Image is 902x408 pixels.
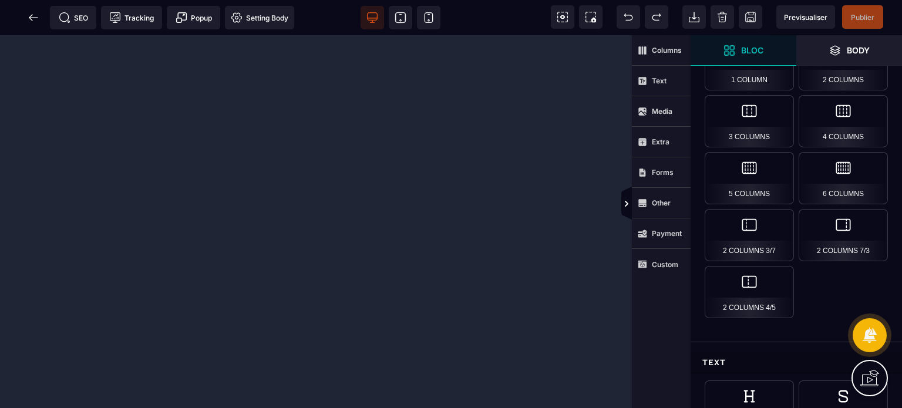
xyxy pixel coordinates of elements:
div: 4 Columns [799,95,888,147]
div: 6 Columns [799,152,888,204]
strong: Forms [652,168,674,177]
strong: Payment [652,229,682,238]
div: 3 Columns [705,95,794,147]
div: 5 Columns [705,152,794,204]
div: 2 Columns 3/7 [705,209,794,261]
span: Open Layer Manager [796,35,902,66]
span: Screenshot [579,5,603,29]
span: Popup [176,12,212,23]
strong: Columns [652,46,682,55]
span: Tracking [109,12,154,23]
span: Previsualiser [784,13,827,22]
span: Publier [851,13,874,22]
strong: Other [652,198,671,207]
strong: Extra [652,137,669,146]
strong: Custom [652,260,678,269]
strong: Body [847,46,870,55]
span: SEO [59,12,88,23]
div: Text [691,352,902,373]
span: View components [551,5,574,29]
span: Preview [776,5,835,29]
span: Setting Body [231,12,288,23]
strong: Media [652,107,672,116]
strong: Text [652,76,667,85]
strong: Bloc [741,46,763,55]
div: 2 Columns 4/5 [705,266,794,318]
div: 2 Columns 7/3 [799,209,888,261]
span: Open Blocks [691,35,796,66]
